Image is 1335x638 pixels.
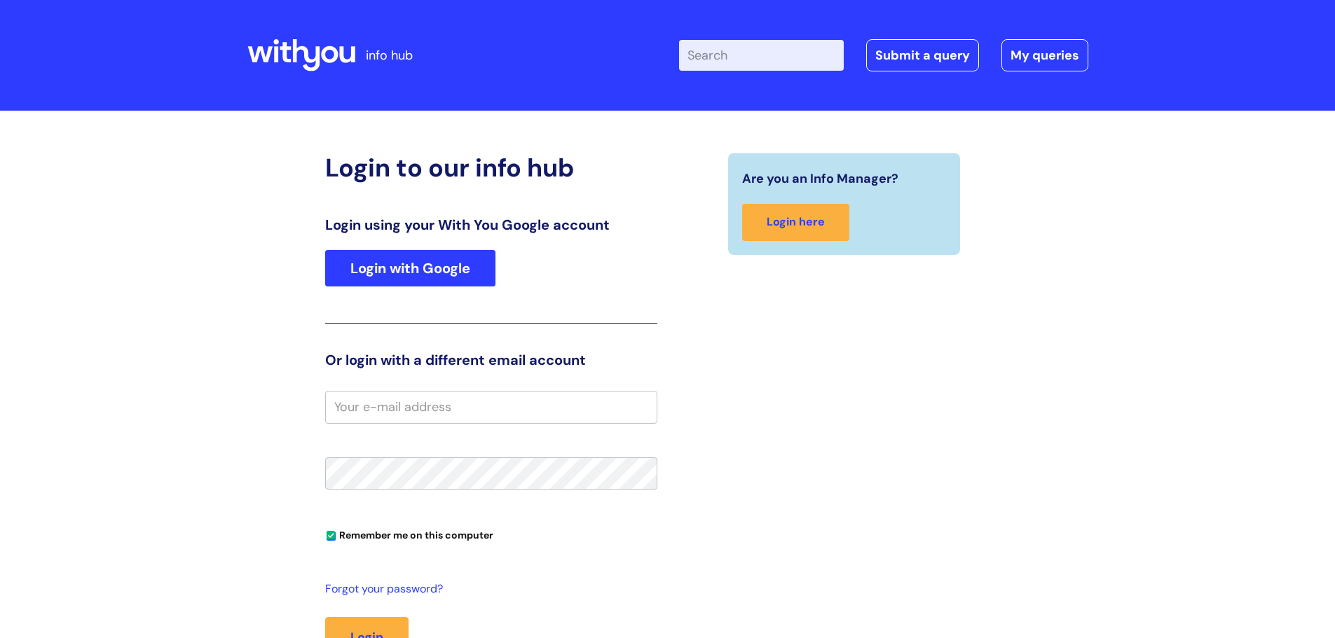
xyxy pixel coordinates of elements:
h3: Login using your With You Google account [325,216,657,233]
a: Login here [742,204,849,241]
h2: Login to our info hub [325,153,657,183]
a: Login with Google [325,250,495,286]
div: You can uncheck this option if you're logging in from a shared device [325,523,657,546]
span: Are you an Info Manager? [742,167,898,190]
a: My queries [1001,39,1088,71]
a: Forgot your password? [325,579,650,599]
input: Search [679,40,844,71]
a: Submit a query [866,39,979,71]
input: Remember me on this computer [327,532,336,541]
input: Your e-mail address [325,391,657,423]
label: Remember me on this computer [325,526,493,541]
p: info hub [366,44,413,67]
h3: Or login with a different email account [325,352,657,368]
